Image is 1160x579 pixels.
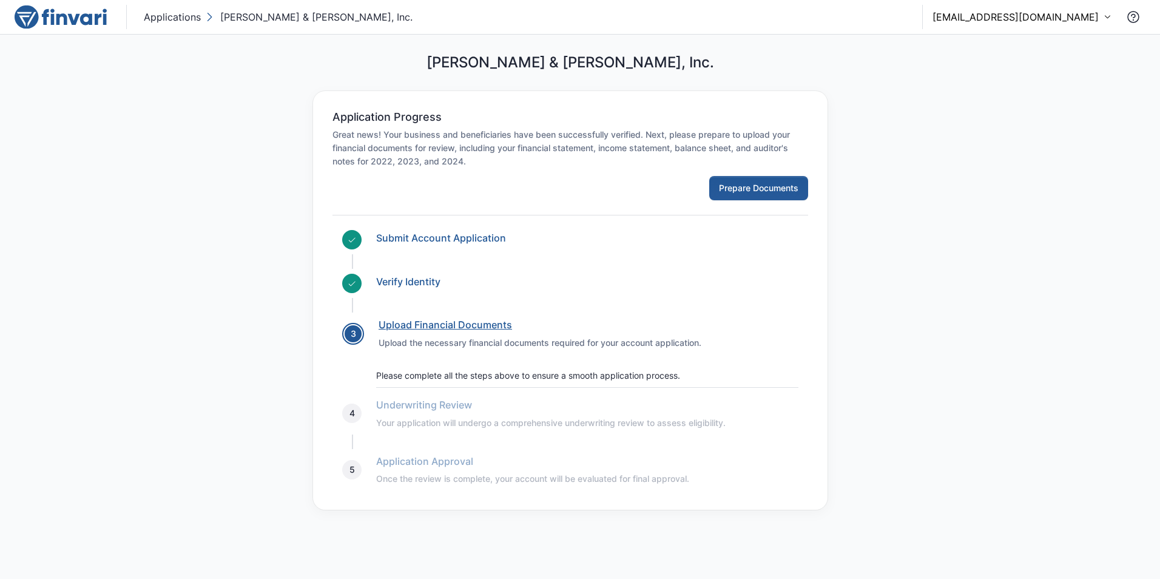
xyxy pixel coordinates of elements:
a: Verify Identity [376,276,440,288]
h5: [PERSON_NAME] & [PERSON_NAME], Inc. [427,54,714,72]
a: Upload Financial Documents [379,319,512,331]
img: logo [15,5,107,29]
button: [EMAIL_ADDRESS][DOMAIN_NAME] [932,10,1111,24]
div: 5 [342,460,362,479]
button: Applications [141,7,203,27]
p: Applications [144,10,201,24]
div: 3 [343,324,363,344]
p: Please complete all the steps above to ensure a smooth application process. [376,369,798,382]
div: 4 [342,404,362,423]
h6: Application Progress [332,110,442,124]
button: Contact Support [1121,5,1145,29]
a: Submit Account Application [376,232,506,244]
button: [PERSON_NAME] & [PERSON_NAME], Inc. [203,7,415,27]
h6: Great news! Your business and beneficiaries have been successfully verified. Next, please prepare... [332,128,808,168]
button: Prepare Documents [709,176,808,200]
p: [PERSON_NAME] & [PERSON_NAME], Inc. [220,10,413,24]
p: [EMAIL_ADDRESS][DOMAIN_NAME] [932,10,1099,24]
h6: Upload the necessary financial documents required for your account application. [379,336,798,350]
